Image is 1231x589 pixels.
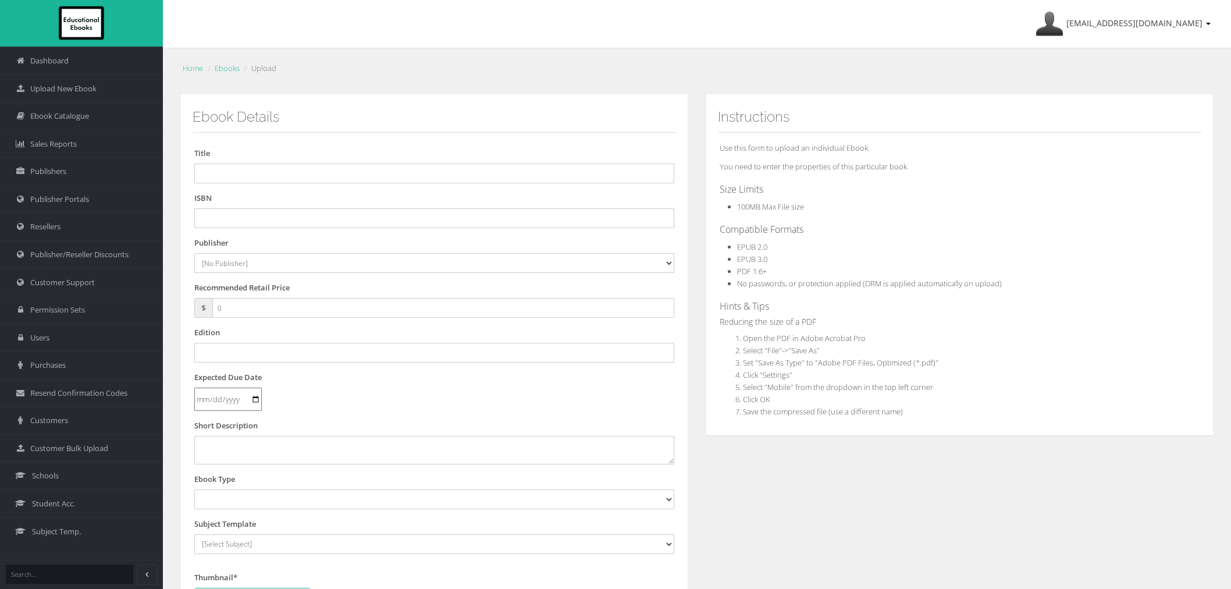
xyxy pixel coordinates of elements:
span: Permission Sets [30,304,85,315]
h5: Reducing the size of a PDF [720,317,1200,326]
li: Click "Settings" [743,369,1200,381]
span: Subject Temp. [32,526,81,537]
label: Recommended Retail Price [194,282,290,294]
label: Ebook Type [194,473,235,485]
li: EPUB 3.0 [737,253,1200,265]
span: Resend Confirmation Codes [30,388,127,399]
span: Student Acc. [32,498,75,509]
span: Sales Reports [30,139,77,150]
li: Save the compressed file (use a different name) [743,406,1200,418]
label: ISBN [194,192,212,204]
label: Edition [194,327,220,339]
span: Schools [32,470,59,481]
span: Purchases [30,360,66,371]
span: Upload New Ebook [30,83,97,94]
label: Title [194,147,210,159]
li: Upload [241,62,276,74]
span: Dashboard [30,55,69,66]
li: EPUB 2.0 [737,241,1200,253]
span: Ebook Catalogue [30,111,89,122]
li: 100MB Max File size [737,201,1200,213]
span: Resellers [30,221,61,232]
a: Home [183,63,203,73]
span: Publishers [30,166,66,177]
a: Ebooks [215,63,240,73]
span: Users [30,332,49,343]
li: Open the PDF in Adobe Acrobat Pro [743,332,1200,345]
li: Click OK [743,393,1200,406]
span: Customers [30,415,68,426]
h3: Instructions [718,109,1201,125]
span: Customer Bulk Upload [30,443,108,454]
li: Select "File"->"Save As" [743,345,1200,357]
p: Use this form to upload an individual Ebook. [720,141,1200,154]
span: Customer Support [30,277,95,288]
span: $ [194,298,212,318]
p: You need to enter the properties of this particular book. [720,160,1200,173]
img: Avatar [1036,10,1063,38]
span: Publisher/Reseller Discounts [30,249,129,260]
input: Search... [6,565,133,584]
label: Publisher [194,237,229,249]
li: Select "Mobile" from the dropdown in the top left corner [743,381,1200,393]
label: Expected Due Date [194,371,262,384]
label: Thumbnail* [194,572,237,584]
span: Publisher Portals [30,194,89,205]
h4: Size Limits [720,184,1200,195]
h3: Ebook Details [193,109,676,125]
h4: Hints & Tips [720,301,1200,312]
span: [EMAIL_ADDRESS][DOMAIN_NAME] [1066,17,1202,29]
label: Short Description [194,420,258,432]
h4: Compatible Formats [720,225,1200,235]
label: Subject Template [194,518,256,530]
li: PDF 1.6+ [737,265,1200,278]
li: No passwords, or protection applied (DRM is applied automatically on upload) [737,278,1200,290]
li: Set "Save As Type" to "Adobe PDF Files, Optimized (*.pdf)" [743,357,1200,369]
